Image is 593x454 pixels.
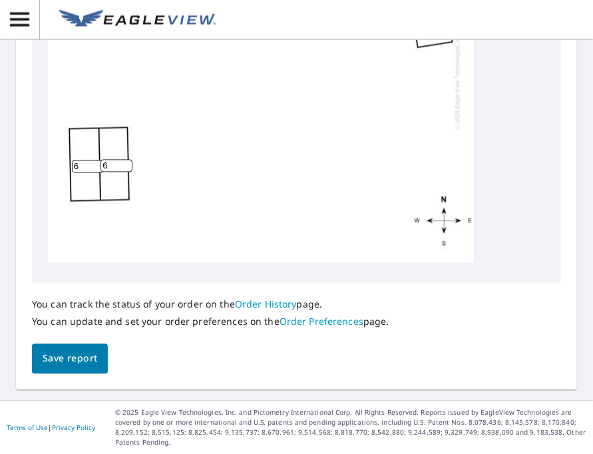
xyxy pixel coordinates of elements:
a: Privacy Policy [52,423,95,433]
p: © 2025 Eagle View Technologies, Inc. and Pictometry International Corp. All Rights Reserved. Repo... [115,408,586,448]
p: | [7,424,95,432]
button: Save report [32,344,108,374]
a: Terms of Use [7,423,48,433]
a: Order Preferences [280,316,363,328]
p: You can update and set your order preferences on the page. [32,316,389,328]
p: You can track the status of your order on the page. [32,299,389,311]
a: EV Logo [51,2,224,38]
a: Order History [235,298,297,311]
img: EV Logo [59,10,216,30]
span: Save report [43,351,97,367]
